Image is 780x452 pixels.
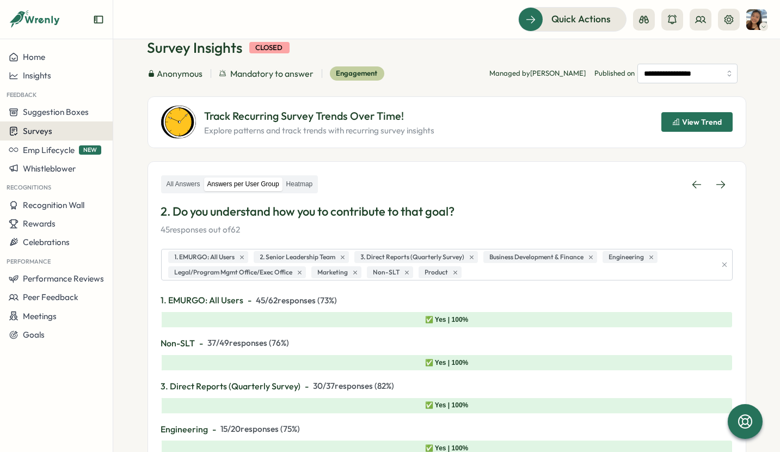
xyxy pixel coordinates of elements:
span: Celebrations [23,237,70,247]
span: Product [425,267,449,278]
span: 1. EMURGO: All Users [175,252,235,262]
span: Recognition Wall [23,200,84,210]
span: 1. EMURGO: All Users [161,294,244,307]
label: Answers per User Group [204,178,282,191]
span: View Trend [683,118,722,126]
h1: Survey Insights [148,38,243,57]
span: Suggestion Boxes [23,107,89,117]
p: Managed by [490,69,586,78]
span: Home [23,52,45,62]
span: Mandatory to answer [231,67,314,81]
span: - [200,337,204,350]
span: 3. Direct Reports (Quarterly Survey) [361,252,465,262]
button: Quick Actions [518,7,627,31]
button: Expand sidebar [93,14,104,25]
img: Tracy [746,9,767,30]
span: Business Development & Finance [490,252,584,262]
span: Goals [23,329,45,340]
p: Track Recurring Survey Trends Over Time! [205,108,435,125]
span: Whistleblower [23,163,76,174]
div: ✅ Yes | 100% [425,400,469,411]
span: 30 / 37 responses ( 82 %) [314,380,395,392]
span: Marketing [318,267,348,278]
span: - [248,294,252,307]
span: Performance Reviews [23,273,104,284]
label: Heatmap [283,178,316,191]
span: Insights [23,70,51,81]
div: Engagement [330,66,384,81]
p: Explore patterns and track trends with recurring survey insights [205,125,435,137]
span: Rewards [23,218,56,229]
span: Emp Lifecycle [23,145,75,155]
span: Surveys [23,126,52,136]
span: Anonymous [157,67,203,81]
span: Non-SLT [373,267,400,278]
p: 45 responses out of 62 [161,224,733,236]
span: 2. Senior Leadership Team [260,252,336,262]
p: 2. Do you understand how you to contribute to that goal? [161,203,733,220]
span: Peer Feedback [23,292,78,302]
span: [PERSON_NAME] [531,69,586,77]
span: Legal/Program Mgmt Office/Exec Office [175,267,293,278]
span: Engineering [609,252,644,262]
span: 37 / 49 responses ( 76 %) [208,337,290,349]
span: 3. Direct Reports (Quarterly Survey) [161,380,301,393]
span: - [213,423,217,436]
div: ✅ Yes | 100% [425,315,469,325]
span: 45 / 62 responses ( 73 %) [256,295,337,307]
span: Engineering [161,423,208,436]
span: Quick Actions [551,12,611,26]
span: - [305,380,309,393]
span: Meetings [23,311,57,321]
div: ✅ Yes | 100% [425,358,469,368]
div: closed [249,42,290,54]
span: 15 / 20 responses ( 75 %) [221,423,300,435]
span: NEW [79,145,101,155]
button: View Trend [661,112,733,132]
label: All Answers [163,178,204,191]
span: Non-SLT [161,337,195,350]
span: Published on [595,64,738,83]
